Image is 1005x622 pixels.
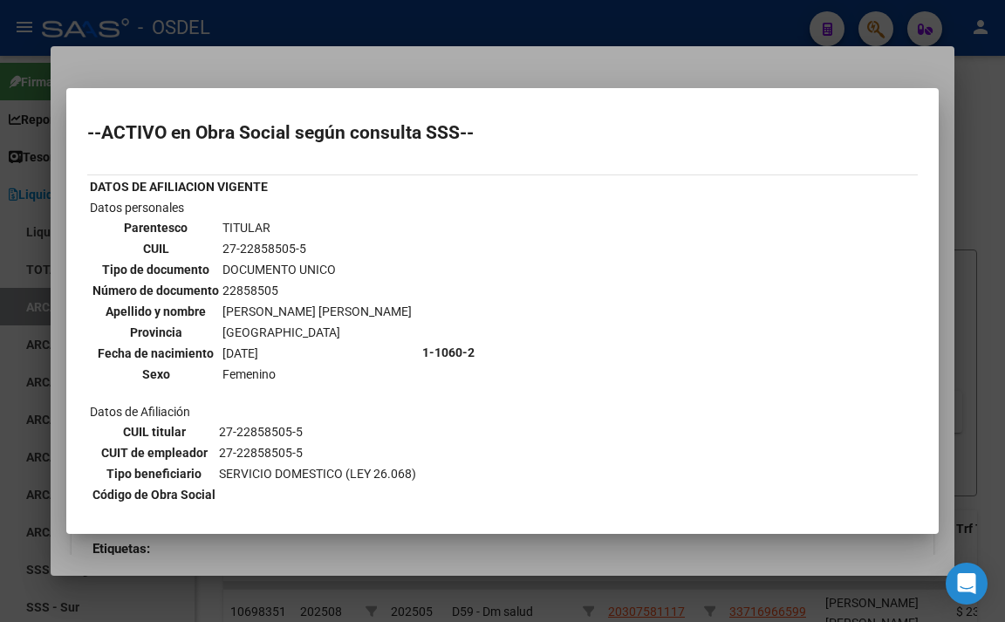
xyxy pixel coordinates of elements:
td: 27-22858505-5 [218,443,417,462]
td: 27-22858505-5 [218,422,417,441]
th: Apellido y nombre [92,302,220,321]
td: Datos personales Datos de Afiliación [89,198,420,507]
div: Open Intercom Messenger [946,563,988,605]
td: TITULAR [222,218,413,237]
b: 1-1060-2 [422,345,475,359]
b: DATOS DE AFILIACION VIGENTE [90,180,268,194]
td: [PERSON_NAME] [PERSON_NAME] [222,302,413,321]
td: [DATE] [222,344,413,363]
th: Denominación Obra Social [89,509,420,528]
td: DOCUMENTO UNICO [222,260,413,279]
th: Tipo beneficiario [92,464,216,483]
th: Código de Obra Social [92,485,216,504]
td: [GEOGRAPHIC_DATA] [222,323,413,342]
th: CUIT de empleador [92,443,216,462]
th: Parentesco [92,218,220,237]
th: CUIL titular [92,422,216,441]
b: OBRA SOCIAL DE LOCUTORES [422,511,591,525]
td: Femenino [222,365,413,384]
th: Tipo de documento [92,260,220,279]
td: 27-22858505-5 [222,239,413,258]
th: Provincia [92,323,220,342]
th: Fecha de nacimiento [92,344,220,363]
th: CUIL [92,239,220,258]
th: Número de documento [92,281,220,300]
td: SERVICIO DOMESTICO (LEY 26.068) [218,464,417,483]
td: 22858505 [222,281,413,300]
th: Sexo [92,365,220,384]
h2: --ACTIVO en Obra Social según consulta SSS-- [87,124,918,141]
